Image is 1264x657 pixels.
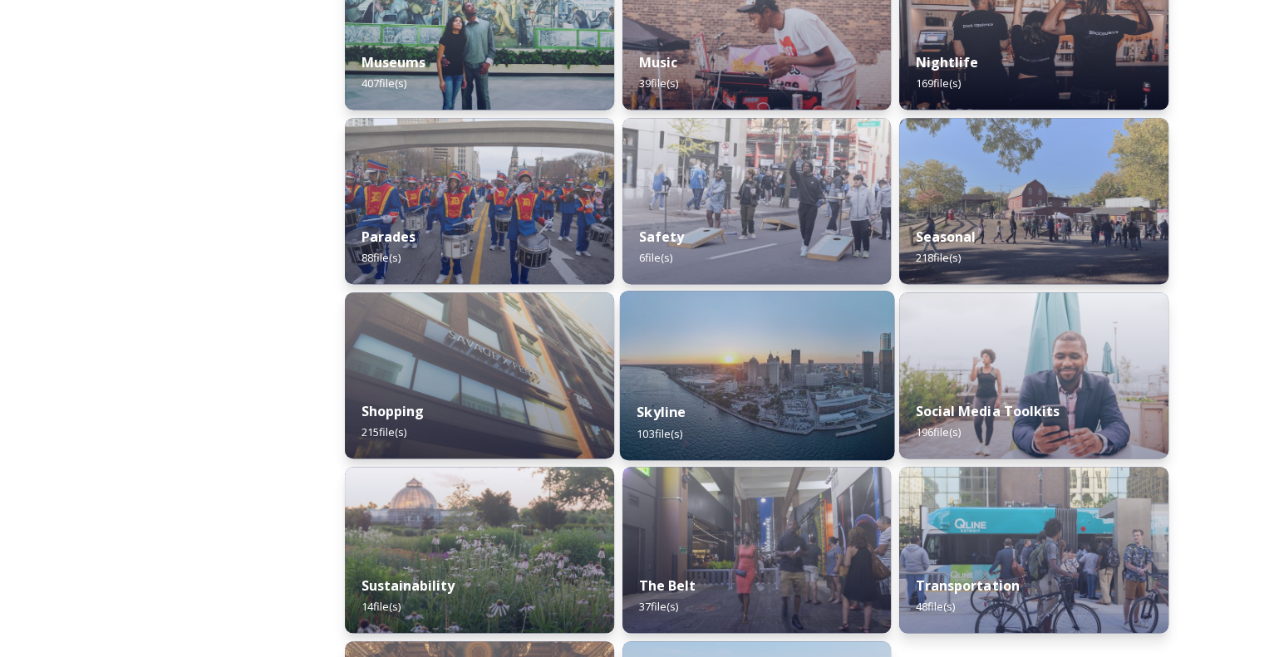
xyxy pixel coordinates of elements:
strong: Seasonal [916,228,976,246]
img: 5cfe837b-42d2-4f07-949b-1daddc3a824e.jpg [622,118,892,284]
span: 169 file(s) [916,76,961,91]
strong: Sustainability [361,576,455,595]
strong: Parades [361,228,416,246]
span: 48 file(s) [916,599,955,614]
strong: Safety [639,228,684,246]
strong: Social Media Toolkits [916,402,1059,420]
strong: Transportation [916,576,1019,595]
span: 39 file(s) [639,76,678,91]
span: 196 file(s) [916,424,961,439]
img: RIVERWALK%2520CONTENT%2520EDIT-15-PhotoCredit-Justin_Milhouse-UsageExpires_Oct-2024.jpg [899,292,1168,458]
img: e91d0ad6-e020-4ad7-a29e-75c491b4880f.jpg [345,292,614,458]
img: 4423d9b81027f9a47bd28d212e5a5273a11b6f41845817bbb6cd5dd12e8cc4e8.jpg [899,118,1168,284]
span: 103 file(s) [637,425,682,440]
strong: Skyline [637,403,686,421]
span: 407 file(s) [361,76,406,91]
strong: Music [639,53,677,71]
span: 215 file(s) [361,424,406,439]
img: 90557b6c-0b62-448f-b28c-3e7395427b66.jpg [622,467,892,633]
span: 37 file(s) [639,599,678,614]
strong: Museums [361,53,425,71]
span: 218 file(s) [916,250,961,265]
strong: Nightlife [916,53,978,71]
img: QLine_Bill-Bowen_5507-2.jpeg [899,467,1168,633]
img: 1c183ad6-ea5d-43bf-8d64-8aacebe3bb37.jpg [619,291,893,460]
strong: The Belt [639,576,696,595]
strong: Shopping [361,402,424,420]
span: 88 file(s) [361,250,401,265]
span: 14 file(s) [361,599,401,614]
img: Oudolf_6-22-2022-3186%2520copy.jpg [345,467,614,633]
span: 6 file(s) [639,250,672,265]
img: d8268b2e-af73-4047-a747-1e9a83cc24c4.jpg [345,118,614,284]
